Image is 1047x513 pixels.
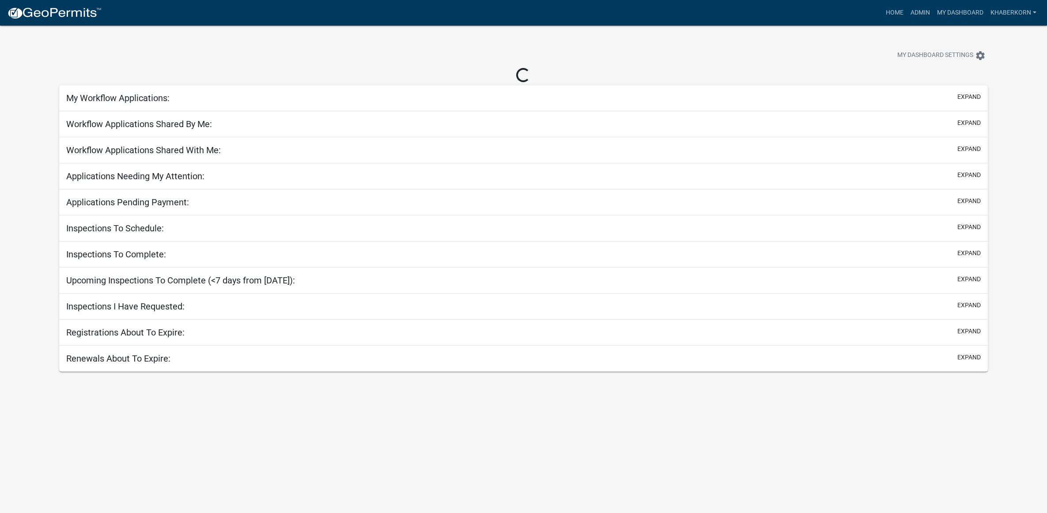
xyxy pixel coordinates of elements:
button: expand [957,301,981,310]
h5: Renewals About To Expire: [66,353,170,364]
h5: Inspections To Schedule: [66,223,164,234]
h5: Upcoming Inspections To Complete (<7 days from [DATE]): [66,275,295,286]
button: expand [957,144,981,154]
button: expand [957,353,981,362]
button: My Dashboard Settingssettings [890,47,993,64]
button: expand [957,223,981,232]
h5: My Workflow Applications: [66,93,170,103]
h5: Registrations About To Expire: [66,327,185,338]
button: expand [957,249,981,258]
span: My Dashboard Settings [897,50,973,61]
h5: Inspections I Have Requested: [66,301,185,312]
h5: Workflow Applications Shared With Me: [66,145,221,155]
a: Home [882,4,907,21]
button: expand [957,196,981,206]
a: Admin [907,4,934,21]
h5: Inspections To Complete: [66,249,166,260]
button: expand [957,118,981,128]
a: My Dashboard [934,4,987,21]
button: expand [957,92,981,102]
h5: Applications Needing My Attention: [66,171,204,181]
i: settings [975,50,986,61]
button: expand [957,275,981,284]
a: khaberkorn [987,4,1040,21]
button: expand [957,327,981,336]
button: expand [957,170,981,180]
h5: Workflow Applications Shared By Me: [66,119,212,129]
h5: Applications Pending Payment: [66,197,189,207]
